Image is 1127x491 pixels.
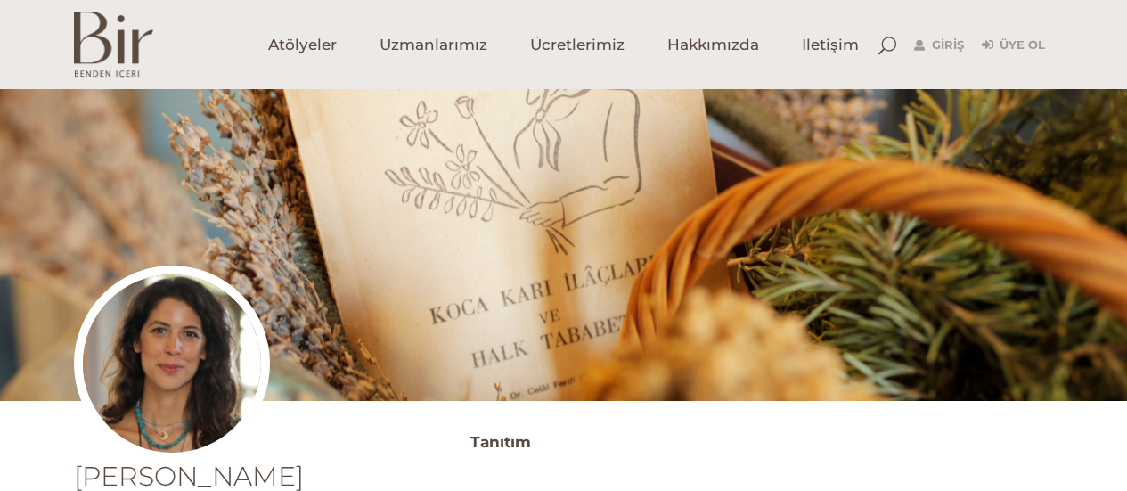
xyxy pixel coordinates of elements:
[470,428,1054,456] h3: Tanıtım
[380,35,487,55] span: Uzmanlarımız
[802,35,859,55] span: İletişim
[982,35,1045,56] a: Üye Ol
[530,35,625,55] span: Ücretlerimiz
[74,266,270,462] img: emineprofil-300x300.jpg
[667,35,759,55] span: Hakkımızda
[74,463,372,490] h1: [PERSON_NAME]
[914,35,964,56] a: Giriş
[268,35,337,55] span: Atölyeler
